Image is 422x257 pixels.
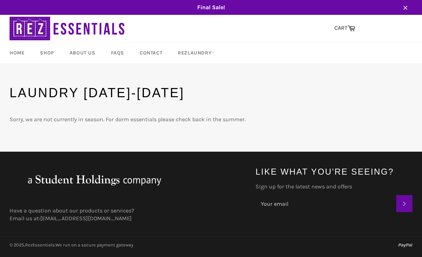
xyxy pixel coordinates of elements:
span: Final Sale! [2,4,420,11]
a: Shop [33,42,61,63]
a: CART [331,21,359,36]
a: RezLaundry [171,42,222,63]
p: Sorry, we are not currently in season. For dorm essentials please check back in the summer. [10,116,412,123]
a: FAQs [104,42,131,63]
img: aStudentHoldingsNFPcompany_large.png [10,166,179,194]
h1: Laundry [DATE]-[DATE] [10,84,211,102]
small: © 2025, . [10,242,133,247]
a: About Us [63,42,102,63]
a: RezEssentials [25,242,55,247]
label: Sign up for the latest news and offers [256,183,412,191]
a: Home [2,42,31,63]
div: Have a question about our products or services? Email us at: [2,207,248,222]
img: RezEssentials [10,15,126,42]
a: [EMAIL_ADDRESS][DOMAIN_NAME] [40,215,132,222]
input: Your email [256,195,396,212]
a: We run on a secure payment gateway [55,242,133,247]
a: Contact [133,42,169,63]
h4: Like what you're seeing? [256,166,412,177]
